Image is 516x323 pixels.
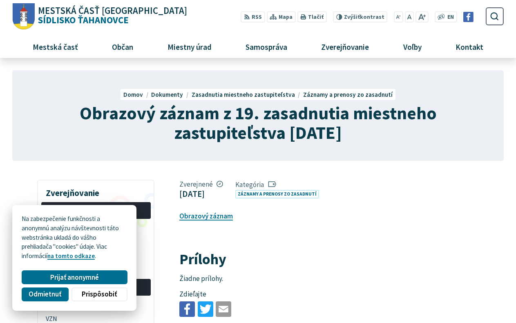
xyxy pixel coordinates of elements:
figcaption: [DATE] [179,189,223,199]
button: Nastaviť pôvodnú veľkosť písma [405,11,414,22]
img: Zdieľať na Twitteri [198,301,213,317]
span: Občan [109,36,136,58]
button: Prijať anonymné [22,270,127,284]
a: Voľby [389,36,436,58]
span: Voľby [400,36,424,58]
a: Domov [123,91,151,98]
span: Mestská časť [29,36,81,58]
span: Domov [123,91,143,98]
span: Zasadnutia miestneho zastupiteľstva [192,91,295,98]
p: Na zabezpečenie funkčnosti a anonymnú analýzu návštevnosti táto webstránka ukladá do vášho prehli... [22,214,127,261]
span: Sídlisko Ťahanovce [35,6,187,25]
a: Dokumenty [151,91,191,98]
a: RSS [241,11,265,22]
a: na tomto odkaze [47,252,95,260]
button: Odmietnuť [22,287,68,301]
h2: Prílohy [179,251,455,267]
span: Mestská časť [GEOGRAPHIC_DATA] [38,6,187,16]
span: Prijať anonymné [50,273,99,282]
span: Zverejnené [179,180,223,189]
img: Prejsť na domovskú stránku [12,3,35,30]
span: Odmietnuť [29,290,61,298]
span: Rozpočet [46,204,146,217]
p: Žiadne prílohy. [179,274,455,284]
a: Občan [98,36,147,58]
span: Obrazový záznam z 19. zasadnutia miestneho zastupiteľstva [DATE] [80,102,437,144]
p: Zdieľajte [179,289,455,300]
a: Obrazový záznam [179,212,233,221]
a: Kontakt [442,36,497,58]
button: Zvýšiťkontrast [333,11,387,22]
button: Zväčšiť veľkosť písma [415,11,428,22]
span: Kategória [235,180,322,189]
a: Samospráva [232,36,301,58]
span: Zverejňovanie [318,36,372,58]
img: Zdieľať e-mailom [216,301,231,317]
a: Mestská časť [19,36,92,58]
span: kontrast [344,14,384,20]
span: Miestny úrad [164,36,214,58]
a: Logo Sídlisko Ťahanovce, prejsť na domovskú stránku. [12,3,187,30]
span: Zvýšiť [344,13,360,20]
a: Zverejňovanie [307,36,383,58]
a: Mapa [266,11,295,22]
span: RSS [252,13,262,22]
a: EN [445,13,456,22]
button: Zmenšiť veľkosť písma [394,11,404,22]
span: Dokumenty [151,91,183,98]
a: Miestny úrad [153,36,225,58]
img: Prejsť na Facebook stránku [463,12,474,22]
h3: Zverejňovanie [41,182,151,199]
img: Zdieľať na Facebooku [179,301,195,317]
a: Záznamy a prenosy zo zasadnutí [235,190,319,198]
a: Rozpočet [41,202,151,219]
span: EN [447,13,454,22]
span: Prispôsobiť [82,290,117,298]
span: Mapa [279,13,293,22]
span: Kontakt [453,36,487,58]
a: Zasadnutia miestneho zastupiteľstva [192,91,303,98]
span: Samospráva [242,36,290,58]
span: Tlačiť [308,14,324,20]
button: Prispôsobiť [71,287,127,301]
button: Tlačiť [297,11,326,22]
a: Záznamy a prenosy zo zasadnutí [303,91,393,98]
